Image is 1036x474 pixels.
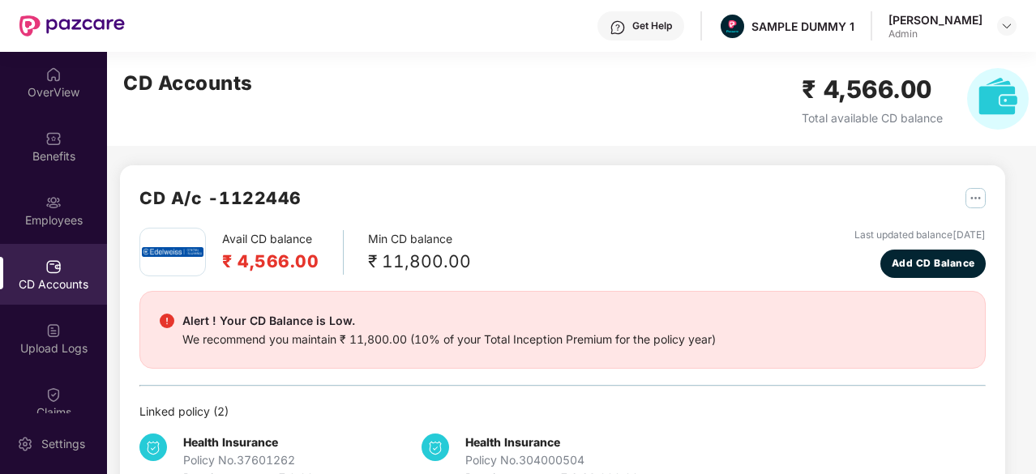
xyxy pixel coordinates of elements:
[610,19,626,36] img: svg+xml;base64,PHN2ZyBpZD0iSGVscC0zMngzMiIgeG1sbnM9Imh0dHA6Ly93d3cudzMub3JnLzIwMDAvc3ZnIiB3aWR0aD...
[17,436,33,452] img: svg+xml;base64,PHN2ZyBpZD0iU2V0dGluZy0yMHgyMCIgeG1sbnM9Imh0dHA6Ly93d3cudzMub3JnLzIwMDAvc3ZnIiB3aW...
[967,68,1029,130] img: svg+xml;base64,PHN2ZyB4bWxucz0iaHR0cDovL3d3dy53My5vcmcvMjAwMC9zdmciIHhtbG5zOnhsaW5rPSJodHRwOi8vd3...
[632,19,672,32] div: Get Help
[182,311,716,331] div: Alert ! Your CD Balance is Low.
[45,130,62,147] img: svg+xml;base64,PHN2ZyBpZD0iQmVuZWZpdHMiIHhtbG5zPSJodHRwOi8vd3d3LnczLm9yZy8yMDAwL3N2ZyIgd2lkdGg9Ij...
[1000,19,1013,32] img: svg+xml;base64,PHN2ZyBpZD0iRHJvcGRvd24tMzJ4MzIiIHhtbG5zPSJodHRwOi8vd3d3LnczLm9yZy8yMDAwL3N2ZyIgd2...
[802,70,943,109] h2: ₹ 4,566.00
[183,451,314,469] div: Policy No. 37601262
[751,19,854,34] div: SAMPLE DUMMY 1
[368,248,471,275] div: ₹ 11,800.00
[139,433,167,461] img: svg+xml;base64,PHN2ZyB4bWxucz0iaHR0cDovL3d3dy53My5vcmcvMjAwMC9zdmciIHdpZHRoPSIzNCIgaGVpZ2h0PSIzNC...
[36,436,90,452] div: Settings
[802,111,943,125] span: Total available CD balance
[965,188,986,208] img: svg+xml;base64,PHN2ZyB4bWxucz0iaHR0cDovL3d3dy53My5vcmcvMjAwMC9zdmciIHdpZHRoPSIyNSIgaGVpZ2h0PSIyNS...
[139,403,986,421] div: Linked policy ( 2 )
[888,12,982,28] div: [PERSON_NAME]
[854,228,986,243] div: Last updated balance [DATE]
[45,66,62,83] img: svg+xml;base64,PHN2ZyBpZD0iSG9tZSIgeG1sbnM9Imh0dHA6Ly93d3cudzMub3JnLzIwMDAvc3ZnIiB3aWR0aD0iMjAiIG...
[222,230,344,275] div: Avail CD balance
[45,194,62,211] img: svg+xml;base64,PHN2ZyBpZD0iRW1wbG95ZWVzIiB4bWxucz0iaHR0cDovL3d3dy53My5vcmcvMjAwMC9zdmciIHdpZHRoPS...
[368,230,471,275] div: Min CD balance
[888,28,982,41] div: Admin
[183,435,278,449] b: Health Insurance
[465,451,639,469] div: Policy No. 304000504
[465,435,560,449] b: Health Insurance
[45,258,62,275] img: svg+xml;base64,PHN2ZyBpZD0iQ0RfQWNjb3VudHMiIGRhdGEtbmFtZT0iQ0QgQWNjb3VudHMiIHhtbG5zPSJodHRwOi8vd3...
[222,248,319,275] h2: ₹ 4,566.00
[422,433,449,461] img: svg+xml;base64,PHN2ZyB4bWxucz0iaHR0cDovL3d3dy53My5vcmcvMjAwMC9zdmciIHdpZHRoPSIzNCIgaGVpZ2h0PSIzNC...
[160,314,174,328] img: svg+xml;base64,PHN2ZyBpZD0iRGFuZ2VyX2FsZXJ0IiBkYXRhLW5hbWU9IkRhbmdlciBhbGVydCIgeG1sbnM9Imh0dHA6Ly...
[142,247,203,256] img: edel.png
[19,15,125,36] img: New Pazcare Logo
[45,322,62,339] img: svg+xml;base64,PHN2ZyBpZD0iVXBsb2FkX0xvZ3MiIGRhdGEtbmFtZT0iVXBsb2FkIExvZ3MiIHhtbG5zPSJodHRwOi8vd3...
[892,256,975,271] span: Add CD Balance
[139,185,302,211] h2: CD A/c - 1122446
[880,250,986,278] button: Add CD Balance
[123,68,253,99] h2: CD Accounts
[45,386,62,403] img: svg+xml;base64,PHN2ZyBpZD0iQ2xhaW0iIHhtbG5zPSJodHRwOi8vd3d3LnczLm9yZy8yMDAwL3N2ZyIgd2lkdGg9IjIwIi...
[182,331,716,348] div: We recommend you maintain ₹ 11,800.00 (10% of your Total Inception Premium for the policy year)
[721,15,744,38] img: Pazcare_Alternative_logo-01-01.png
